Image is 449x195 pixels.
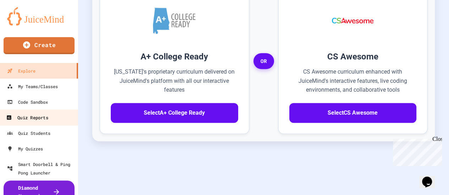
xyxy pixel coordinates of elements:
h3: CS Awesome [289,50,417,63]
iframe: chat widget [419,167,442,188]
p: [US_STATE]'s proprietary curriculum delivered on JuiceMind's platform with all our interactive fe... [111,67,238,94]
button: SelectA+ College Ready [111,103,238,123]
div: Chat with us now!Close [3,3,49,45]
div: My Teams/Classes [7,82,58,91]
h3: A+ College Ready [111,50,238,63]
div: My Quizzes [7,144,43,153]
div: Smart Doorbell & Ping Pong Launcher [7,160,75,177]
img: A+ College Ready [153,7,196,34]
button: SelectCS Awesome [289,103,417,123]
p: CS Awesome curriculum enhanced with JuiceMind's interactive features, live coding environments, a... [289,67,417,94]
div: Explore [7,67,35,75]
iframe: chat widget [390,136,442,166]
div: Quiz Reports [6,113,48,122]
div: Quiz Students [7,129,50,137]
a: Create [4,37,75,54]
span: OR [253,53,274,69]
div: Code Sandbox [7,98,48,106]
img: logo-orange.svg [7,7,71,25]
